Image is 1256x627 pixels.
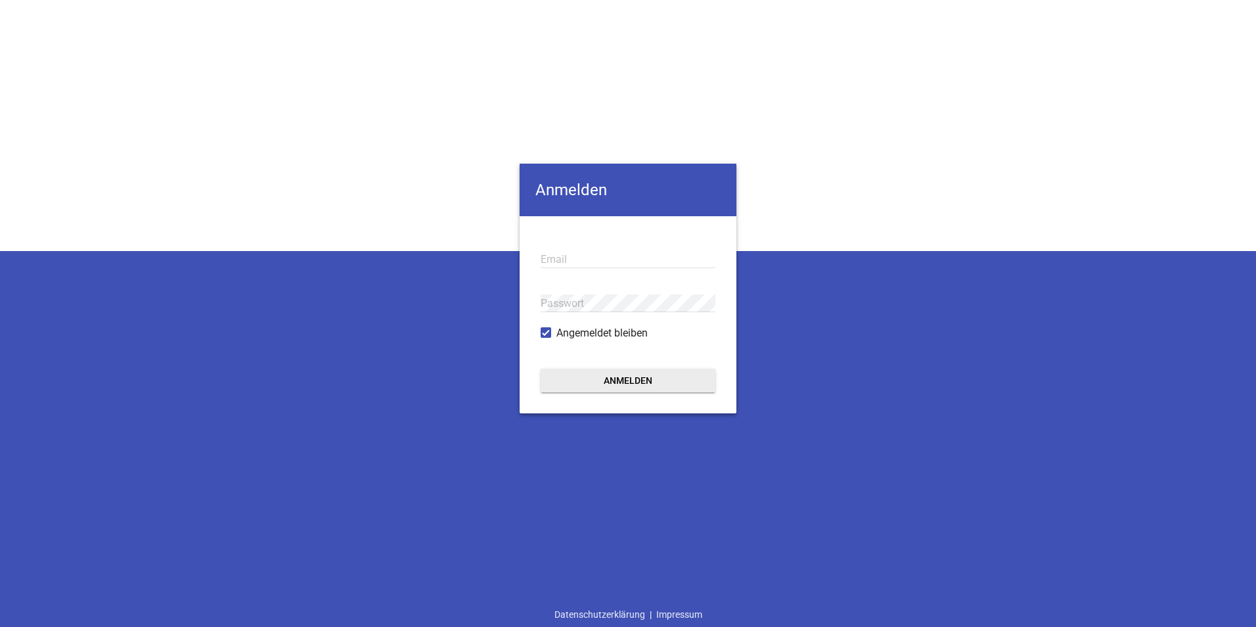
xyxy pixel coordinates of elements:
h4: Anmelden [520,164,736,216]
button: Anmelden [541,369,715,392]
span: Angemeldet bleiben [556,325,648,341]
a: Impressum [652,602,707,627]
a: Datenschutzerklärung [550,602,650,627]
div: | [550,602,707,627]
